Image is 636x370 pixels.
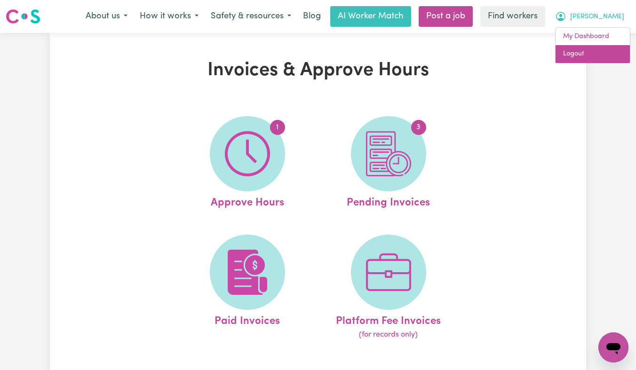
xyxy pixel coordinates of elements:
[419,6,473,27] a: Post a job
[321,235,456,341] a: Platform Fee Invoices(for records only)
[215,310,280,330] span: Paid Invoices
[549,7,630,26] button: My Account
[134,7,205,26] button: How it works
[336,310,441,330] span: Platform Fee Invoices
[556,45,630,63] a: Logout
[411,120,426,135] span: 3
[330,6,411,27] a: AI Worker Match
[6,8,40,25] img: Careseekers logo
[556,28,630,46] a: My Dashboard
[6,6,40,27] a: Careseekers logo
[180,116,315,211] a: Approve Hours
[145,59,491,82] h1: Invoices & Approve Hours
[598,332,628,362] iframe: Button to launch messaging window
[270,120,285,135] span: 1
[79,7,134,26] button: About us
[297,6,326,27] a: Blog
[359,329,418,340] span: (for records only)
[321,116,456,211] a: Pending Invoices
[180,235,315,341] a: Paid Invoices
[211,191,284,211] span: Approve Hours
[347,191,430,211] span: Pending Invoices
[205,7,297,26] button: Safety & resources
[570,12,624,22] span: [PERSON_NAME]
[555,27,630,63] div: My Account
[480,6,545,27] a: Find workers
